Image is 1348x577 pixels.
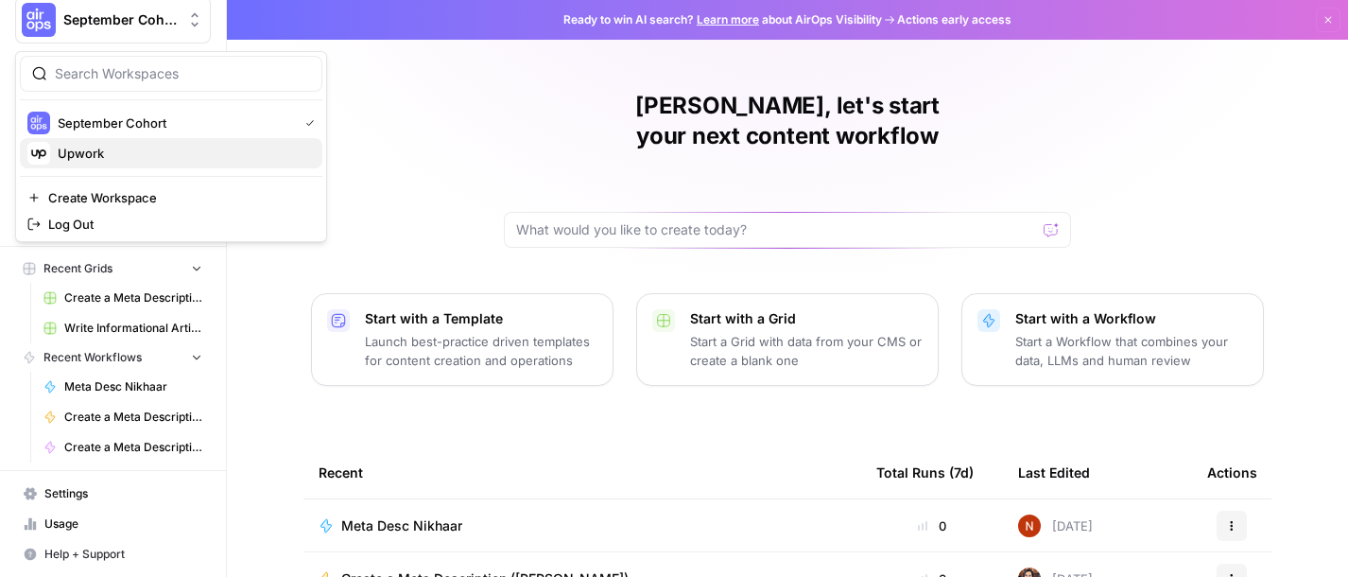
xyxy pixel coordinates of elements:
div: Recent [319,446,846,498]
span: Meta Desc Nikhaar [341,516,462,535]
input: What would you like to create today? [516,220,1036,239]
span: Meta Desc Nikhaar [64,378,202,395]
span: Ready to win AI search? about AirOps Visibility [563,11,882,28]
a: Settings [15,479,211,509]
a: Usage [15,509,211,539]
a: Create a Meta Description ([PERSON_NAME] [35,283,211,313]
p: Start a Workflow that combines your data, LLMs and human review [1015,332,1248,370]
span: Settings [44,485,202,502]
input: Search Workspaces [55,64,310,83]
div: 0 [876,516,988,535]
a: Create Workspace [20,184,322,211]
button: Start with a GridStart a Grid with data from your CMS or create a blank one [636,293,939,386]
button: Recent Grids [15,254,211,283]
span: Create a Meta Description ([PERSON_NAME] [64,289,202,306]
span: Usage [44,516,202,533]
img: September Cohort Logo [27,112,50,134]
span: Create a Meta Description ([PERSON_NAME]) [64,409,202,426]
span: Upwork [58,144,307,163]
a: Meta Desc Nikhaar [35,372,211,402]
h1: [PERSON_NAME], let's start your next content workflow [504,91,1071,151]
span: Write Informational Article [64,320,202,337]
button: Start with a TemplateLaunch best-practice driven templates for content creation and operations [311,293,614,386]
span: Recent Grids [43,260,112,277]
span: Actions early access [897,11,1011,28]
div: Workspace: September Cohort [15,51,327,242]
button: Help + Support [15,539,211,569]
span: September Cohort [58,114,290,132]
a: Log Out [20,211,322,237]
a: Learn more [697,12,759,26]
p: Start with a Workflow [1015,309,1248,328]
a: Create a Meta Description ([PERSON_NAME]) [35,402,211,432]
a: Write Informational Article [35,313,211,343]
div: Actions [1207,446,1257,498]
span: Log Out [48,215,307,234]
span: Recent Workflows [43,349,142,366]
p: Start with a Grid [690,309,923,328]
div: Total Runs (7d) [876,446,974,498]
span: Create Workspace [48,188,307,207]
button: Start with a WorkflowStart a Workflow that combines your data, LLMs and human review [961,293,1264,386]
span: September Cohort [63,10,178,29]
span: Help + Support [44,546,202,563]
a: Create a Meta Description ([PERSON_NAME]) [35,432,211,463]
a: Meta Desc Nikhaar [319,516,846,535]
img: 4fp16ll1l9r167b2opck15oawpi4 [1018,515,1041,537]
img: September Cohort Logo [22,3,56,37]
p: Start with a Template [365,309,597,328]
span: Create a Meta Description ([PERSON_NAME]) [64,439,202,456]
button: Recent Workflows [15,343,211,372]
p: Launch best-practice driven templates for content creation and operations [365,332,597,370]
div: Last Edited [1018,446,1090,498]
div: [DATE] [1018,515,1093,537]
img: Upwork Logo [27,142,50,165]
p: Start a Grid with data from your CMS or create a blank one [690,332,923,370]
